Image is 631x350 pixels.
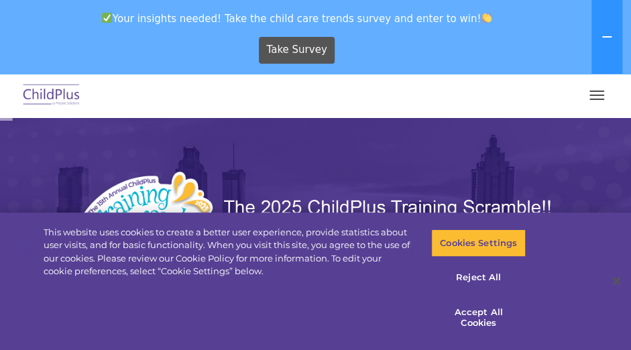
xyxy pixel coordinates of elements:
[44,226,412,278] div: This website uses cookies to create a better user experience, provide statistics about user visit...
[5,5,589,32] span: Your insights needed! Take the child care trends survey and enter to win!
[102,13,112,23] img: ✅
[431,298,526,337] button: Accept All Cookies
[259,37,335,64] a: Take Survey
[20,80,83,111] img: ChildPlus by Procare Solutions
[266,38,327,62] span: Take Survey
[481,13,492,23] img: 👏
[431,229,526,257] button: Cookies Settings
[601,266,631,296] button: Close
[431,264,526,292] button: Reject All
